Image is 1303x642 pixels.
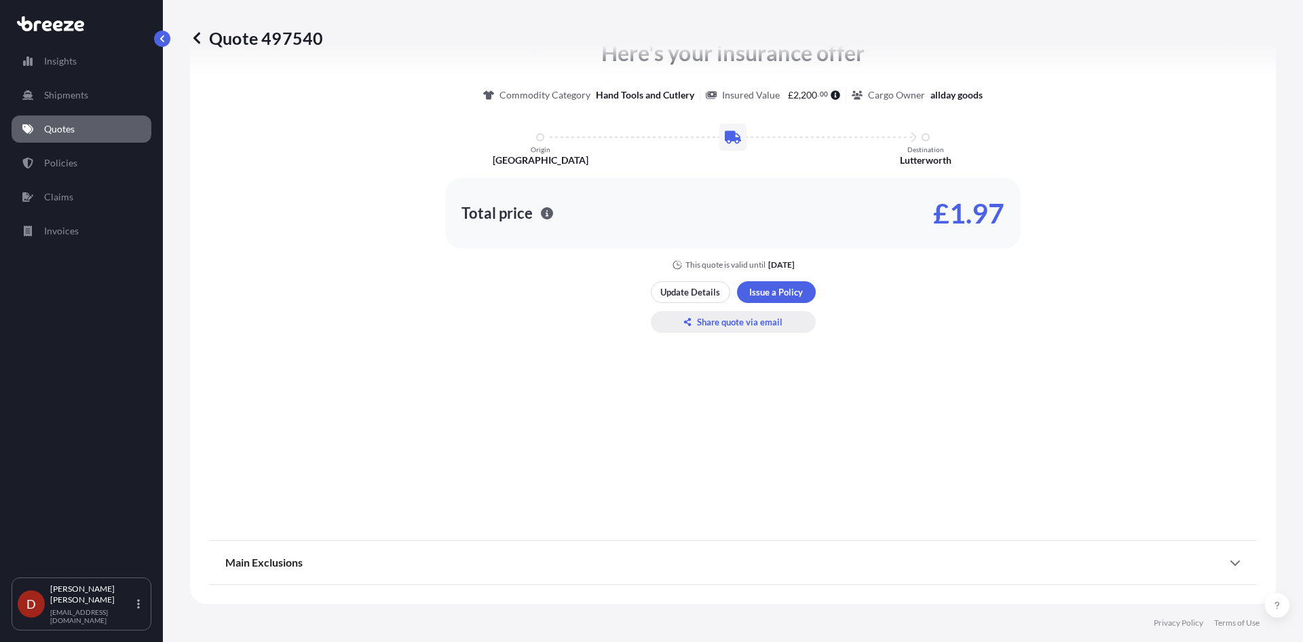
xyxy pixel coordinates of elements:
[12,48,151,75] a: Insights
[44,88,88,102] p: Shipments
[50,584,134,605] p: [PERSON_NAME] [PERSON_NAME]
[26,597,36,611] span: D
[493,154,588,167] p: [GEOGRAPHIC_DATA]
[868,88,925,102] p: Cargo Owner
[900,154,951,167] p: Lutterworth
[12,183,151,211] a: Claims
[44,54,77,68] p: Insights
[660,285,720,299] p: Update Details
[12,82,151,109] a: Shipments
[820,92,828,96] span: 00
[818,92,819,96] span: .
[12,149,151,177] a: Policies
[50,608,134,624] p: [EMAIL_ADDRESS][DOMAIN_NAME]
[651,311,816,333] button: Share quote via email
[44,224,79,238] p: Invoices
[933,202,1004,224] p: £1.97
[190,27,323,49] p: Quote 497540
[12,217,151,245] a: Invoices
[44,156,77,170] p: Policies
[722,88,780,102] p: Insured Value
[225,556,303,569] span: Main Exclusions
[1154,618,1203,628] a: Privacy Policy
[801,90,817,100] span: 200
[1214,618,1260,628] a: Terms of Use
[225,546,1241,579] div: Main Exclusions
[685,260,766,270] p: This quote is valid until
[12,115,151,143] a: Quotes
[44,190,73,204] p: Claims
[749,285,803,299] p: Issue a Policy
[531,145,550,154] p: Origin
[793,90,799,100] span: 2
[651,281,730,303] button: Update Details
[44,122,75,136] p: Quotes
[596,88,694,102] p: Hand Tools and Cutlery
[799,90,801,100] span: ,
[499,88,590,102] p: Commodity Category
[697,315,782,329] p: Share quote via email
[907,145,944,154] p: Destination
[768,260,795,270] p: [DATE]
[461,207,533,220] p: Total price
[788,90,793,100] span: £
[737,281,816,303] button: Issue a Policy
[930,88,983,102] p: allday goods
